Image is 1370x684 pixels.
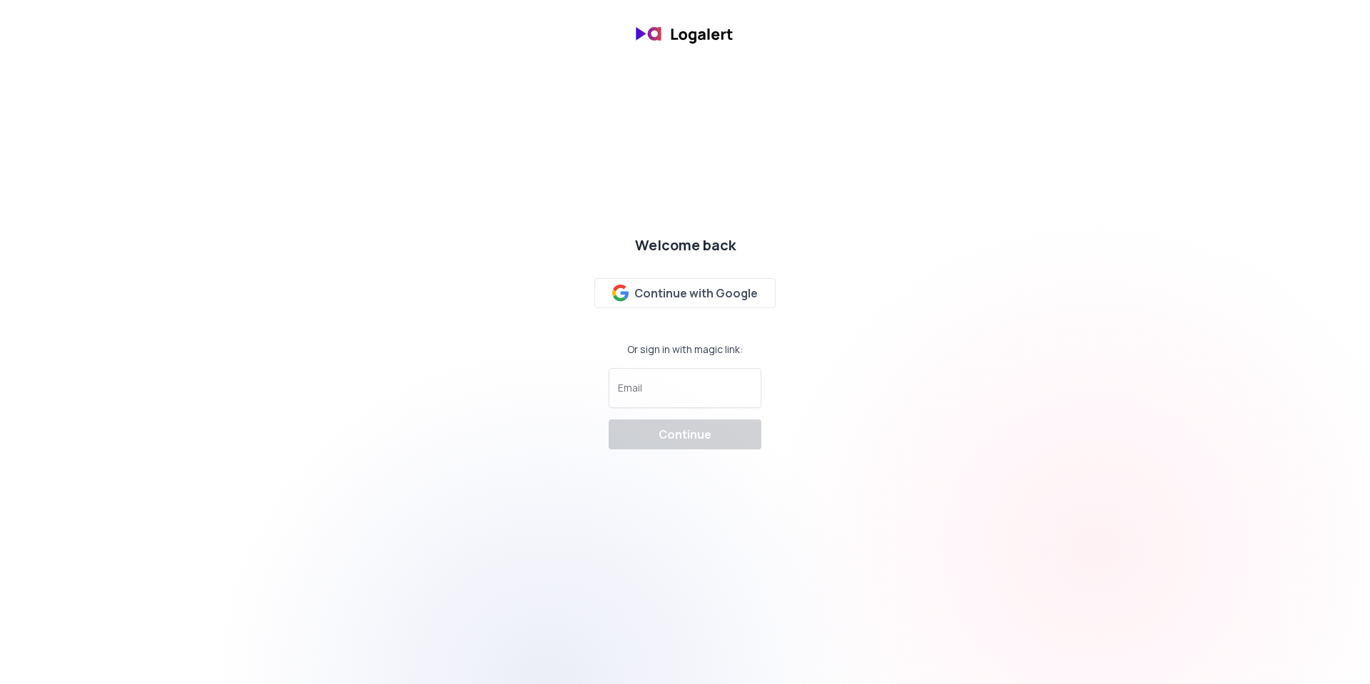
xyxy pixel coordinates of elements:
div: Continue with Google [612,285,758,302]
button: Continue [609,419,761,449]
img: banner logo [628,17,742,51]
div: Welcome back [635,235,736,255]
div: Or sign in with magic link: [627,342,743,357]
input: Email [618,387,752,402]
div: Continue [659,426,711,443]
button: Continue with Google [594,278,776,308]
